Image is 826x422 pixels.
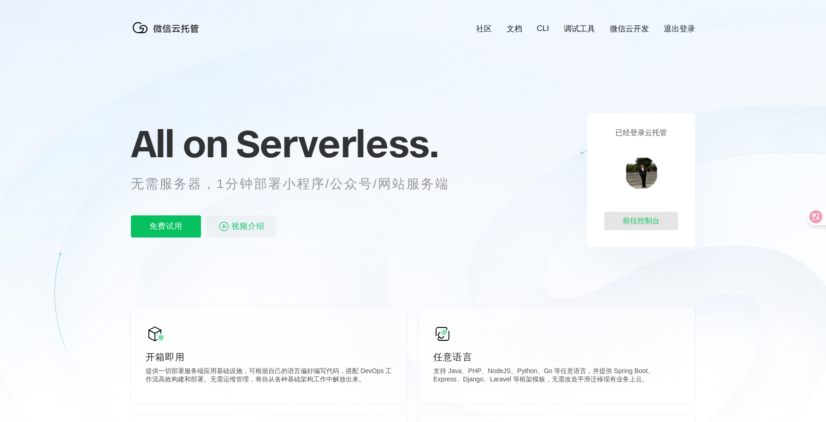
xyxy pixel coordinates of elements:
span: All on [131,120,227,166]
a: 调试工具 [564,24,595,34]
a: 退出登录 [664,24,695,34]
p: 提供一切部署服务端应用基础设施，可根据自己的语言偏好编写代码，搭配 DevOps 工作流高效构建和部署。无需运维管理，将你从各种基础架构工作中解放出来。 [146,367,393,386]
p: 支持 Java、PHP、NodeJS、Python、Go 等任意语言，并提供 Spring Boot、Express、Django、Laravel 等框架模板，无需改造平滑迁移现有业务上云。 [433,367,680,386]
p: 无需服务器，1分钟部署小程序/公众号/网站服务端 [131,175,466,193]
p: 开箱即用 [146,351,393,363]
img: 微信云托管 [131,18,205,37]
a: CLI [537,24,549,33]
span: 视频介绍 [231,215,265,238]
p: 已经登录云托管 [615,128,667,138]
a: 微信云托管 [131,30,205,38]
a: 社区 [476,24,492,34]
a: 微信云开发 [610,24,649,34]
div: 前往控制台 [604,212,678,230]
a: 文档 [507,24,522,34]
p: 任意语言 [433,351,680,363]
span: Serverless. [236,120,438,166]
img: video_play.svg [218,221,230,232]
p: 免费试用 [131,215,201,238]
